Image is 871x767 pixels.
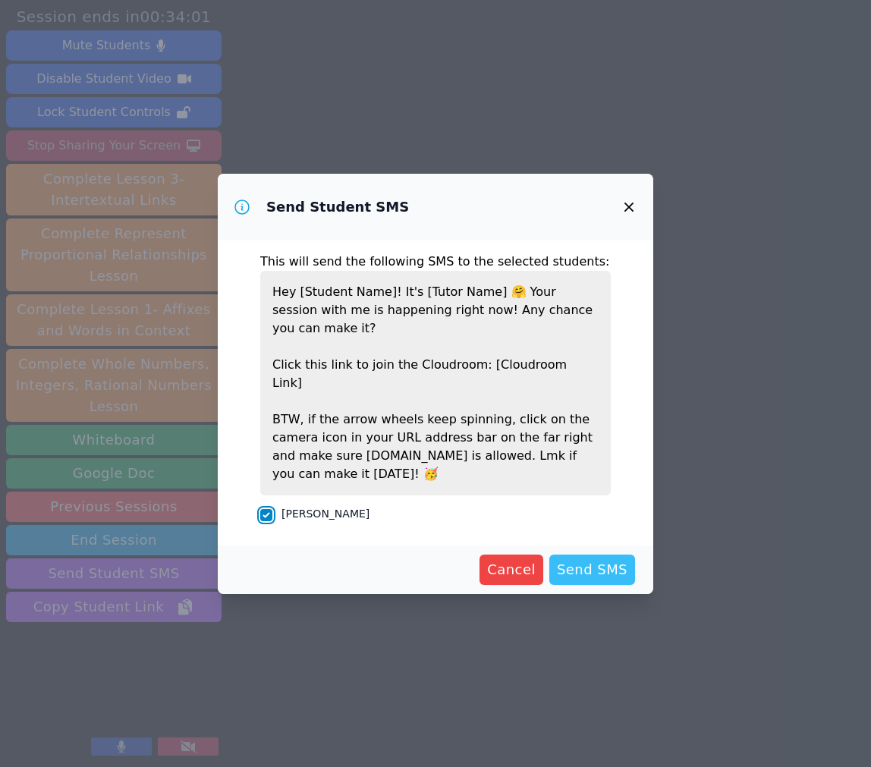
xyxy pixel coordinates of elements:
[281,508,369,520] label: [PERSON_NAME]
[480,555,543,585] button: Cancel
[423,467,439,481] span: congratulations
[557,559,627,580] span: Send SMS
[260,253,611,271] p: This will send the following SMS to the selected students:
[549,555,635,585] button: Send SMS
[511,284,527,299] span: happy
[487,559,536,580] span: Cancel
[266,198,409,216] h3: Send Student SMS
[260,271,611,495] p: Hey [Student Name]! It's [Tutor Name] Your session with me is happening right now! Any chance you...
